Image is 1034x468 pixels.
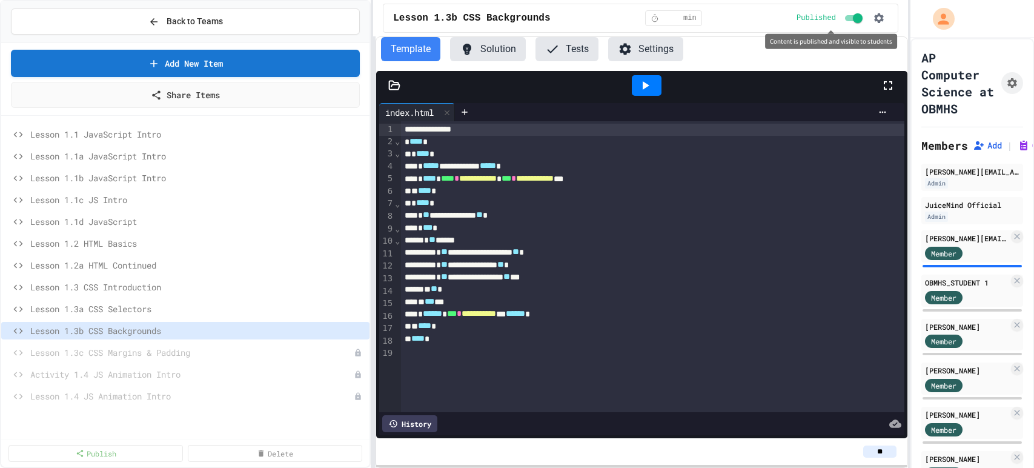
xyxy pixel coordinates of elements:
[921,49,996,117] h1: AP Computer Science at OBMHS
[394,149,400,158] span: Fold line
[379,323,394,335] div: 17
[925,233,1009,244] div: [PERSON_NAME][EMAIL_ADDRESS][PERSON_NAME][DOMAIN_NAME]
[379,103,455,121] div: index.html
[379,161,394,173] div: 4
[354,370,362,379] div: Unpublished
[379,124,394,136] div: 1
[30,390,354,403] span: Lesson 1.4 JS Animation Intro
[381,37,440,61] button: Template
[925,277,1009,288] div: OBMHS_STUDENT 1
[30,193,365,206] span: Lesson 1.1c JS Intro
[30,259,365,272] span: Lesson 1.2a HTML Continued
[925,409,1009,420] div: [PERSON_NAME]
[188,445,362,462] a: Delete
[394,236,400,246] span: Fold line
[379,198,394,210] div: 7
[608,37,683,61] button: Settings
[379,273,394,286] div: 13
[683,13,697,23] span: min
[30,303,365,315] span: Lesson 1.3a CSS Selectors
[920,5,958,33] div: My Account
[931,424,956,435] span: Member
[30,150,365,162] span: Lesson 1.1a JavaScript Intro
[379,286,394,298] div: 14
[11,8,360,35] button: Back to Teams
[379,335,394,348] div: 18
[379,186,394,198] div: 6
[925,212,948,222] div: Admin
[1001,72,1023,94] button: Assignment Settings
[379,298,394,310] div: 15
[925,178,948,189] div: Admin
[925,365,1009,376] div: [PERSON_NAME]
[931,248,956,259] span: Member
[925,166,1019,177] div: [PERSON_NAME][EMAIL_ADDRESS][PERSON_NAME][DOMAIN_NAME]
[382,415,437,432] div: History
[8,445,183,462] a: Publish
[30,346,354,359] span: Lesson 1.3c CSS Margins & Padding
[30,215,365,228] span: Lesson 1.1d JavaScript
[379,310,394,323] div: 16
[30,281,365,293] span: Lesson 1.3 CSS Introduction
[921,137,968,154] h2: Members
[30,128,365,141] span: Lesson 1.1 JavaScript Intro
[925,199,1019,210] div: JuiceMind Official
[1007,138,1013,153] span: |
[450,37,526,61] button: Solution
[354,392,362,401] div: Unpublished
[394,199,400,209] span: Fold line
[30,324,365,337] span: Lesson 1.3b CSS Backgrounds
[379,106,440,119] div: index.html
[925,321,1009,332] div: [PERSON_NAME]
[765,34,897,49] div: Content is published and visible to students
[379,148,394,161] div: 3
[931,380,956,391] span: Member
[11,82,360,108] a: Share Items
[30,237,365,250] span: Lesson 1.2 HTML Basics
[30,368,354,381] span: Activity 1.4 JS Animation Intro
[379,173,394,186] div: 5
[379,235,394,248] div: 10
[393,11,550,25] span: Lesson 1.3b CSS Backgrounds
[379,210,394,223] div: 8
[535,37,598,61] button: Tests
[931,292,956,303] span: Member
[379,347,394,359] div: 19
[167,15,223,28] span: Back to Teams
[394,224,400,233] span: Fold line
[931,336,956,347] span: Member
[925,453,1009,464] div: [PERSON_NAME]
[354,349,362,357] div: Unpublished
[379,223,394,236] div: 9
[379,260,394,273] div: 12
[379,248,394,261] div: 11
[11,50,360,77] a: Add New Item
[973,139,1002,152] button: Add
[797,13,836,23] span: Published
[379,136,394,149] div: 2
[30,172,365,184] span: Lesson 1.1b JavaScript Intro
[797,11,865,25] div: Content is published and visible to students
[394,136,400,146] span: Fold line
